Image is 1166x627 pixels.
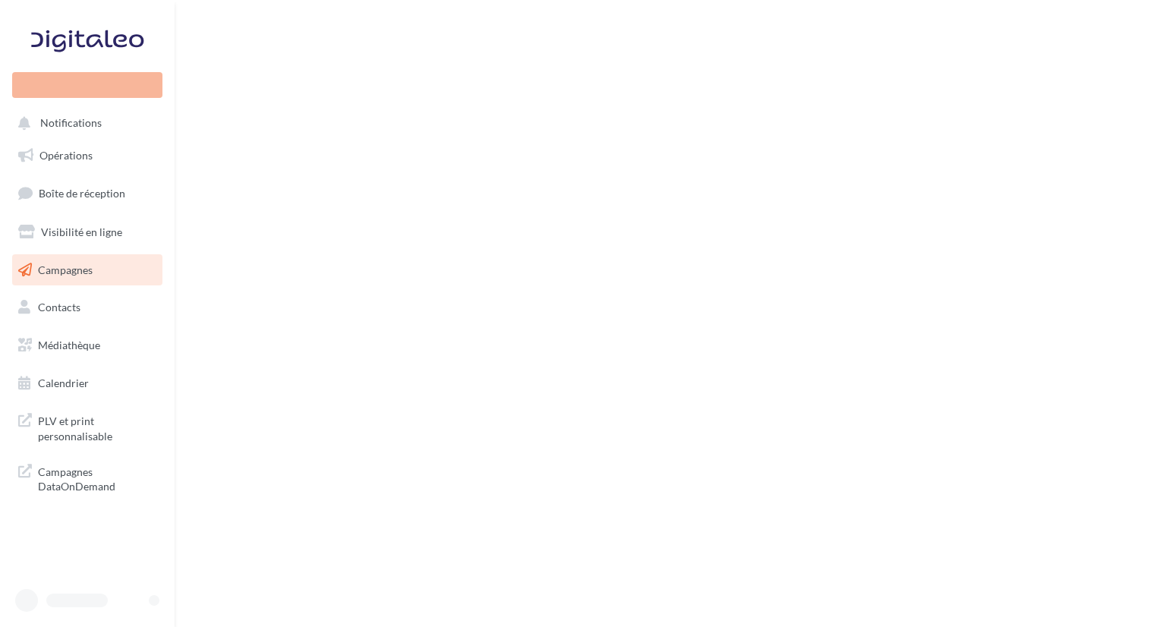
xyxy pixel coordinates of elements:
span: PLV et print personnalisable [38,411,156,443]
span: Boîte de réception [39,187,125,200]
a: Campagnes DataOnDemand [9,455,165,500]
a: Médiathèque [9,329,165,361]
a: Contacts [9,291,165,323]
span: Notifications [40,117,102,130]
span: Calendrier [38,377,89,389]
a: Calendrier [9,367,165,399]
a: Campagnes [9,254,165,286]
span: Médiathèque [38,339,100,351]
span: Visibilité en ligne [41,225,122,238]
span: Contacts [38,301,80,313]
div: Nouvelle campagne [12,72,162,98]
span: Campagnes DataOnDemand [38,462,156,494]
a: Boîte de réception [9,177,165,210]
a: PLV et print personnalisable [9,405,165,449]
span: Campagnes [38,263,93,276]
span: Opérations [39,149,93,162]
a: Opérations [9,140,165,172]
a: Visibilité en ligne [9,216,165,248]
